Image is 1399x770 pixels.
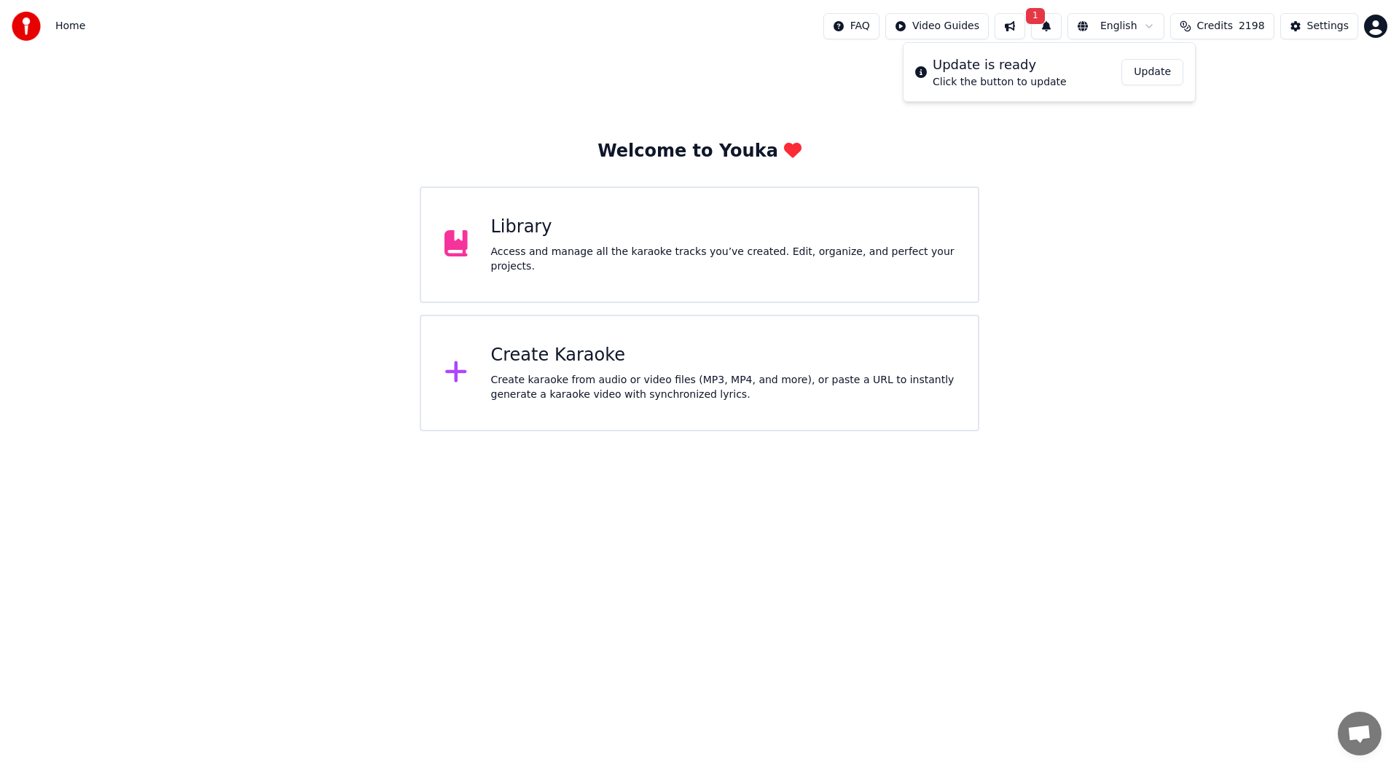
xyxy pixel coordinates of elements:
[933,75,1067,90] div: Click the button to update
[55,19,85,34] span: Home
[1307,19,1349,34] div: Settings
[1121,59,1183,85] button: Update
[1031,13,1062,39] button: 1
[12,12,41,41] img: youka
[1280,13,1358,39] button: Settings
[1197,19,1233,34] span: Credits
[885,13,989,39] button: Video Guides
[55,19,85,34] nav: breadcrumb
[491,373,955,402] div: Create karaoke from audio or video files (MP3, MP4, and more), or paste a URL to instantly genera...
[933,55,1067,75] div: Update is ready
[491,216,955,239] div: Library
[1338,712,1382,755] div: Open chat
[823,13,879,39] button: FAQ
[1239,19,1265,34] span: 2198
[597,140,802,163] div: Welcome to Youka
[1026,8,1045,24] span: 1
[1170,13,1274,39] button: Credits2198
[491,245,955,274] div: Access and manage all the karaoke tracks you’ve created. Edit, organize, and perfect your projects.
[491,344,955,367] div: Create Karaoke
